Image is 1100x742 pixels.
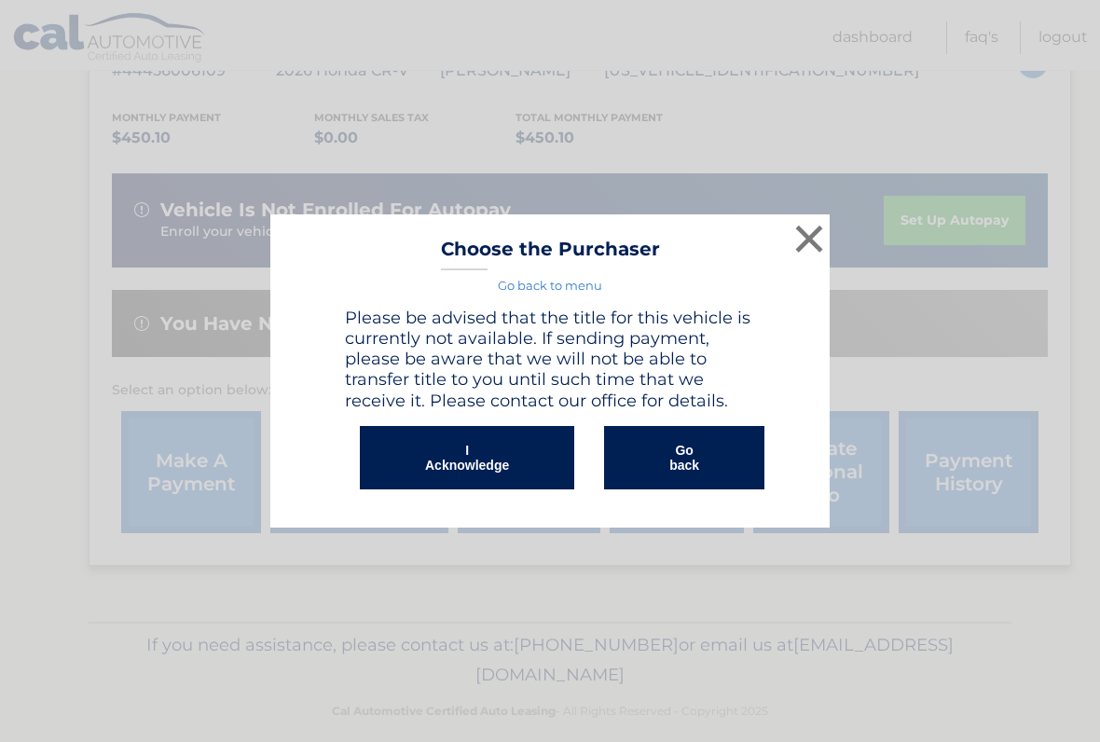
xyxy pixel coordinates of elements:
h4: Please be advised that the title for this vehicle is currently not available. If sending payment,... [345,308,755,411]
button: × [791,220,828,257]
h3: Choose the Purchaser [441,238,660,270]
button: Go back [604,426,764,489]
a: Go back to menu [498,278,602,293]
button: I Acknowledge [360,426,574,489]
